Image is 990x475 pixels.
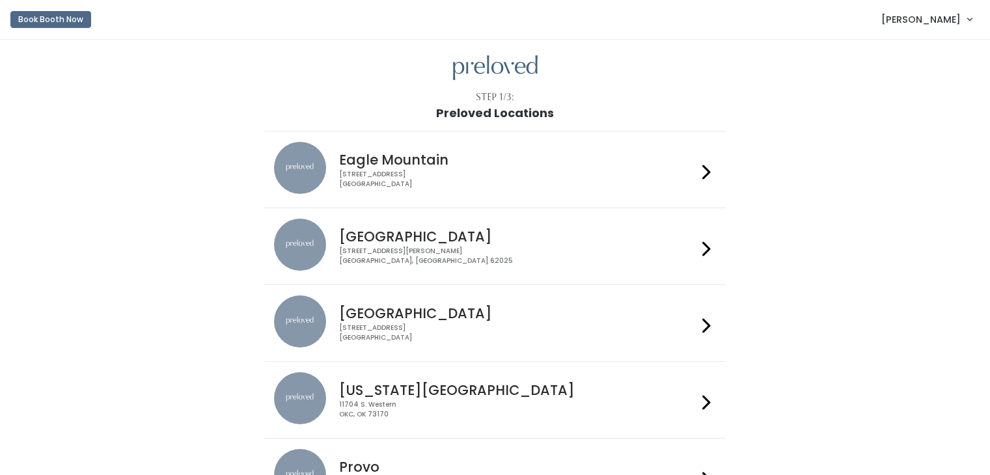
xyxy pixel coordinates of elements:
h4: Provo [339,459,697,474]
h1: Preloved Locations [436,107,554,120]
span: [PERSON_NAME] [881,12,961,27]
a: preloved location Eagle Mountain [STREET_ADDRESS][GEOGRAPHIC_DATA] [274,142,716,197]
img: preloved location [274,219,326,271]
h4: [US_STATE][GEOGRAPHIC_DATA] [339,383,697,398]
button: Book Booth Now [10,11,91,28]
div: [STREET_ADDRESS] [GEOGRAPHIC_DATA] [339,170,697,189]
div: [STREET_ADDRESS][PERSON_NAME] [GEOGRAPHIC_DATA], [GEOGRAPHIC_DATA] 62025 [339,247,697,265]
h4: [GEOGRAPHIC_DATA] [339,306,697,321]
h4: [GEOGRAPHIC_DATA] [339,229,697,244]
a: preloved location [GEOGRAPHIC_DATA] [STREET_ADDRESS][PERSON_NAME][GEOGRAPHIC_DATA], [GEOGRAPHIC_D... [274,219,716,274]
a: Book Booth Now [10,5,91,34]
a: preloved location [US_STATE][GEOGRAPHIC_DATA] 11704 S. WesternOKC, OK 73170 [274,372,716,428]
img: preloved logo [453,55,538,81]
img: preloved location [274,142,326,194]
a: [PERSON_NAME] [868,5,985,33]
img: preloved location [274,372,326,424]
a: preloved location [GEOGRAPHIC_DATA] [STREET_ADDRESS][GEOGRAPHIC_DATA] [274,295,716,351]
div: [STREET_ADDRESS] [GEOGRAPHIC_DATA] [339,323,697,342]
img: preloved location [274,295,326,347]
div: 11704 S. Western OKC, OK 73170 [339,400,697,419]
h4: Eagle Mountain [339,152,697,167]
div: Step 1/3: [476,90,514,104]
